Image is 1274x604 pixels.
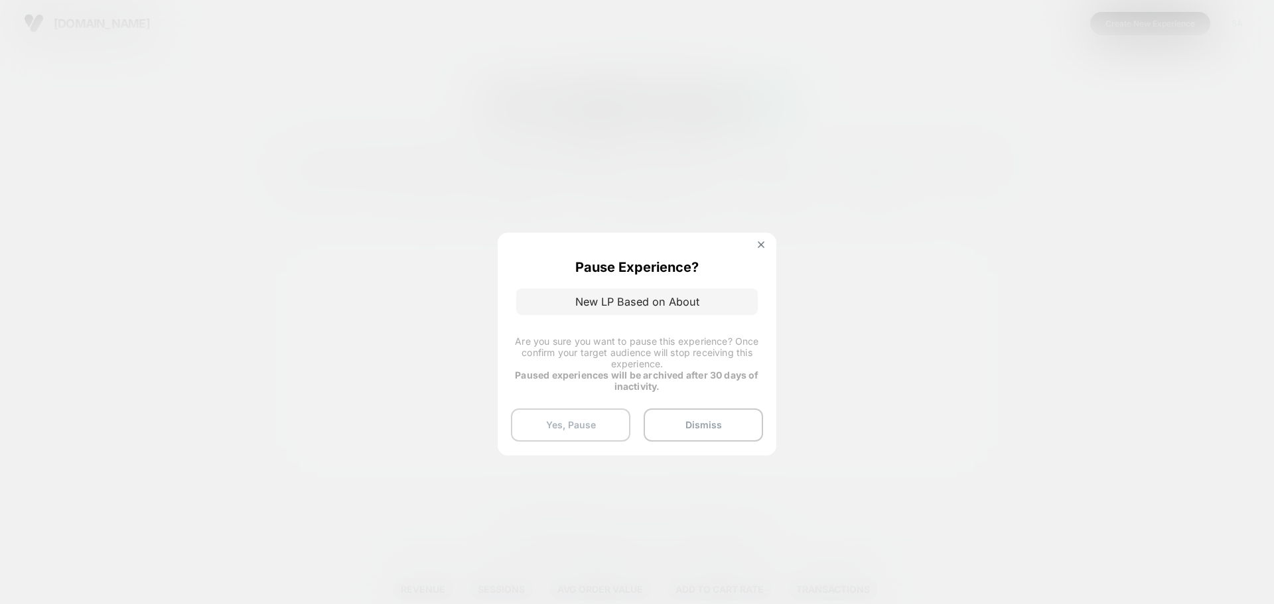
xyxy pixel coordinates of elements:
p: Pause Experience? [575,259,699,275]
button: Yes, Pause [511,408,630,442]
strong: Paused experiences will be archived after 30 days of inactivity. [515,369,758,392]
button: Dismiss [644,408,763,442]
img: close [758,241,764,248]
span: Are you sure you want to pause this experience? Once confirm your target audience will stop recei... [515,335,758,369]
p: New LP Based on About [516,288,758,315]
